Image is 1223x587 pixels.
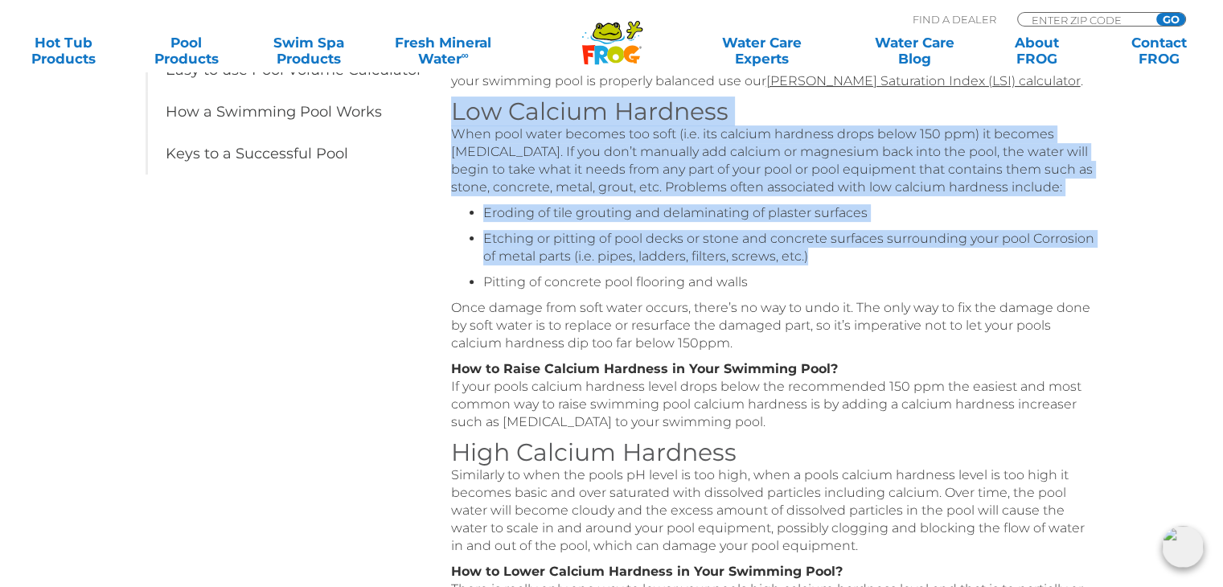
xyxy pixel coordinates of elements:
[451,98,1094,125] h3: Low Calcium Hardness
[483,204,1094,222] li: Eroding of tile grouting and delaminating of plaster surfaces
[451,361,838,376] strong: How to Raise Calcium Hardness in Your Swimming Pool?
[146,133,427,174] a: Keys to a Successful Pool
[261,35,356,67] a: Swim SpaProducts
[483,230,1094,265] li: Etching or pitting of pool decks or stone and concrete surfaces surrounding your pool Corrosion o...
[1156,13,1185,26] input: GO
[1162,526,1204,568] img: openIcon
[451,439,1094,466] h3: High Calcium Hardness
[1030,13,1139,27] input: Zip Code Form
[766,73,1081,88] a: [PERSON_NAME] Saturation Index (LSI) calculator
[913,12,996,27] p: Find A Dealer
[451,466,1094,555] p: Similarly to when the pools pH level is too high, when a pools calcium hardness level is too high...
[146,91,427,133] a: How a Swimming Pool Works
[684,35,839,67] a: Water CareExperts
[483,273,1094,291] li: Pitting of concrete pool flooring and walls
[867,35,962,67] a: Water CareBlog
[16,35,111,67] a: Hot TubProducts
[451,564,843,579] strong: How to Lower Calcium Hardness in Your Swimming Pool?
[451,299,1094,352] p: Once damage from soft water occurs, there’s no way to undo it. The only way to fix the damage don...
[451,125,1094,196] p: When pool water becomes too soft (i.e. its calcium hardness drops below 150 ppm) it becomes [MEDI...
[1112,35,1207,67] a: ContactFROG
[384,35,503,67] a: Fresh MineralWater∞
[989,35,1084,67] a: AboutFROG
[451,360,1094,431] p: If your pools calcium hardness level drops below the recommended 150 ppm the easiest and most com...
[461,49,468,61] sup: ∞
[138,35,233,67] a: PoolProducts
